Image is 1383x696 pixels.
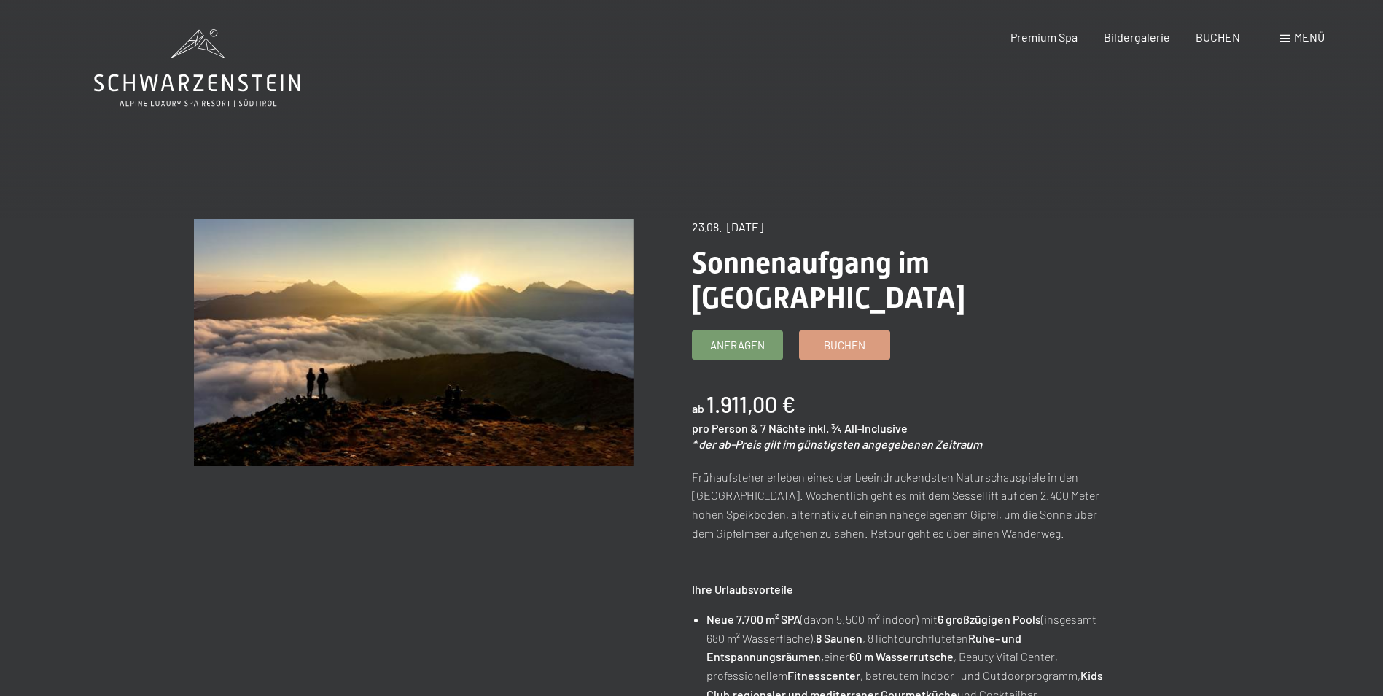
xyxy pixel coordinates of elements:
[938,612,1041,626] strong: 6 großzügigen Pools
[824,338,865,353] span: Buchen
[692,437,982,451] em: * der ab-Preis gilt im günstigsten angegebenen Zeitraum
[692,421,758,435] span: pro Person &
[692,582,793,596] strong: Ihre Urlaubsvorteile
[1104,30,1170,44] a: Bildergalerie
[706,612,800,626] strong: Neue 7.700 m² SPA
[808,421,908,435] span: inkl. ¾ All-Inclusive
[693,331,782,359] a: Anfragen
[849,649,954,663] strong: 60 m Wasserrutsche
[706,391,795,417] b: 1.911,00 €
[760,421,806,435] span: 7 Nächte
[710,338,765,353] span: Anfragen
[194,219,634,466] img: Sonnenaufgang im Ahrntal
[787,668,860,682] strong: Fitnesscenter
[1010,30,1078,44] a: Premium Spa
[692,468,1131,542] p: Frühaufsteher erleben eines der beeindruckendsten Naturschauspiele in den [GEOGRAPHIC_DATA]. Wöch...
[816,631,862,645] strong: 8 Saunen
[692,220,763,233] span: 23.08.–[DATE]
[1294,30,1325,44] span: Menü
[692,246,965,315] span: Sonnenaufgang im [GEOGRAPHIC_DATA]
[692,401,704,415] span: ab
[1196,30,1240,44] a: BUCHEN
[800,331,889,359] a: Buchen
